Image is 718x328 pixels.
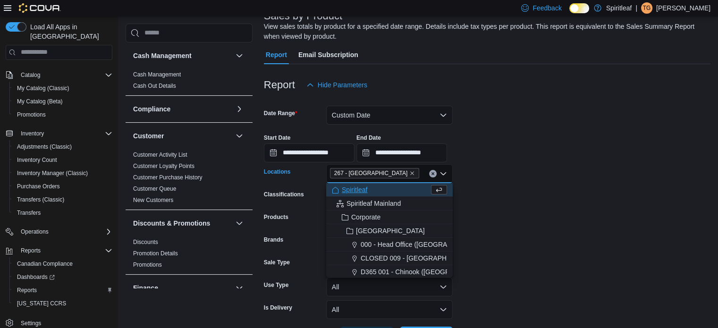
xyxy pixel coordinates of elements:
[133,261,162,268] a: Promotions
[9,270,116,284] a: Dashboards
[13,109,112,120] span: Promotions
[234,130,245,142] button: Customer
[326,265,453,279] button: D365 001 - Chinook ([GEOGRAPHIC_DATA])
[264,236,283,244] label: Brands
[17,300,66,307] span: [US_STATE] CCRS
[326,238,453,252] button: 000 - Head Office ([GEOGRAPHIC_DATA])
[13,83,112,94] span: My Catalog (Classic)
[9,206,116,219] button: Transfers
[133,104,232,114] button: Compliance
[17,183,60,190] span: Purchase Orders
[17,156,57,164] span: Inventory Count
[439,170,447,177] button: Close list of options
[133,174,203,181] span: Customer Purchase History
[13,96,112,107] span: My Catalog (Beta)
[13,154,61,166] a: Inventory Count
[326,197,453,210] button: Spiritleaf Mainland
[656,2,710,14] p: [PERSON_NAME]
[13,207,112,219] span: Transfers
[17,260,73,268] span: Canadian Compliance
[234,218,245,229] button: Discounts & Promotions
[133,82,176,90] span: Cash Out Details
[606,2,632,14] p: Spiritleaf
[303,76,371,94] button: Hide Parameters
[17,245,44,256] button: Reports
[13,258,112,269] span: Canadian Compliance
[532,3,561,13] span: Feedback
[264,143,355,162] input: Press the down key to open a popover containing a calendar.
[13,141,112,152] span: Adjustments (Classic)
[133,131,232,141] button: Customer
[334,168,407,178] span: 267 - [GEOGRAPHIC_DATA]
[133,261,162,269] span: Promotions
[9,140,116,153] button: Adjustments (Classic)
[13,298,112,309] span: Washington CCRS
[133,151,187,158] a: Customer Activity List
[264,79,295,91] h3: Report
[298,45,358,64] span: Email Subscription
[133,219,210,228] h3: Discounts & Promotions
[326,210,453,224] button: Corporate
[429,170,437,177] button: Clear input
[133,185,176,192] a: Customer Queue
[2,225,116,238] button: Operations
[17,169,88,177] span: Inventory Manager (Classic)
[13,271,59,283] a: Dashboards
[126,236,253,274] div: Discounts & Promotions
[17,69,44,81] button: Catalog
[126,69,253,95] div: Cash Management
[569,3,589,13] input: Dark Mode
[9,257,116,270] button: Canadian Compliance
[17,226,52,237] button: Operations
[635,2,637,14] p: |
[17,245,112,256] span: Reports
[13,96,67,107] a: My Catalog (Beta)
[351,212,380,222] span: Corporate
[133,283,232,293] button: Finance
[9,193,116,206] button: Transfers (Classic)
[17,128,112,139] span: Inventory
[17,84,69,92] span: My Catalog (Classic)
[9,284,116,297] button: Reports
[21,71,40,79] span: Catalog
[9,180,116,193] button: Purchase Orders
[133,104,170,114] h3: Compliance
[13,194,112,205] span: Transfers (Classic)
[356,134,381,142] label: End Date
[19,3,61,13] img: Cova
[2,127,116,140] button: Inventory
[21,130,44,137] span: Inventory
[133,239,158,245] a: Discounts
[346,199,401,208] span: Spiritleaf Mainland
[17,209,41,217] span: Transfers
[361,240,487,249] span: 000 - Head Office ([GEOGRAPHIC_DATA])
[641,2,652,14] div: Torie G
[17,111,46,118] span: Promotions
[361,267,494,277] span: D365 001 - Chinook ([GEOGRAPHIC_DATA])
[17,286,37,294] span: Reports
[13,168,92,179] a: Inventory Manager (Classic)
[126,149,253,210] div: Customer
[13,181,64,192] a: Purchase Orders
[13,258,76,269] a: Canadian Compliance
[326,183,453,197] button: Spiritleaf
[326,106,453,125] button: Custom Date
[133,71,181,78] a: Cash Management
[133,83,176,89] a: Cash Out Details
[13,194,68,205] a: Transfers (Classic)
[133,151,187,159] span: Customer Activity List
[13,207,44,219] a: Transfers
[133,250,178,257] a: Promotion Details
[133,162,194,170] span: Customer Loyalty Points
[13,141,76,152] a: Adjustments (Classic)
[326,300,453,319] button: All
[13,154,112,166] span: Inventory Count
[133,51,232,60] button: Cash Management
[13,298,70,309] a: [US_STATE] CCRS
[13,181,112,192] span: Purchase Orders
[17,226,112,237] span: Operations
